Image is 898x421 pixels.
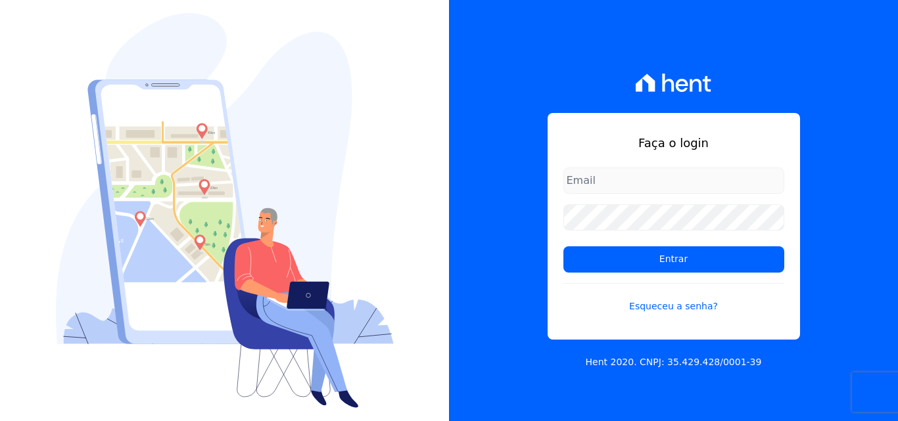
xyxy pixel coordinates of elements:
input: Email [563,167,784,194]
img: Login [56,13,394,408]
input: Entrar [563,246,784,273]
p: Hent 2020. CNPJ: 35.429.428/0001-39 [586,355,762,369]
a: Esqueceu a senha? [563,283,784,313]
h1: Faça o login [563,134,784,152]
